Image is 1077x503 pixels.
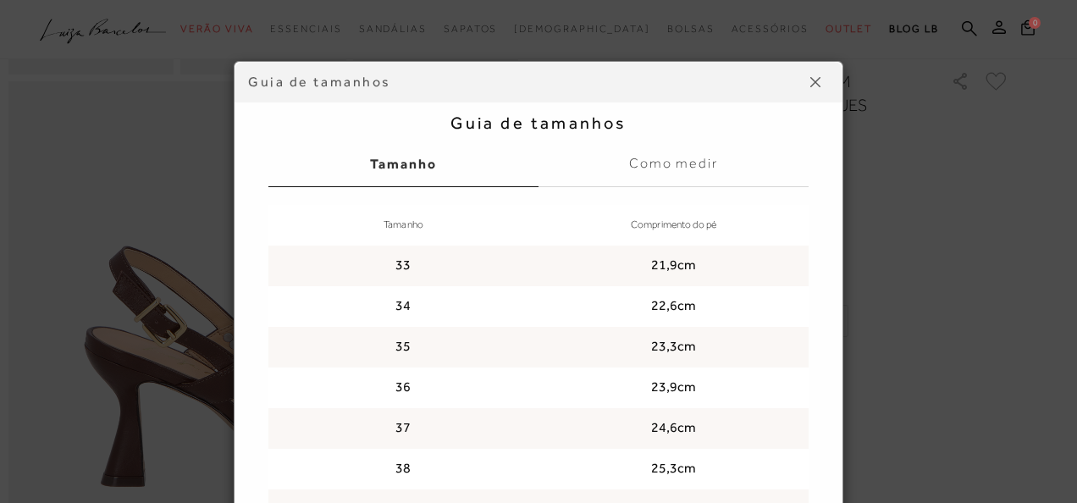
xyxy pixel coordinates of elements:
[268,449,538,489] td: 38
[538,205,809,246] th: Comprimento do pé
[268,286,538,327] td: 34
[248,73,802,91] div: Guia de tamanhos
[810,77,820,87] img: icon-close.png
[538,449,809,489] td: 25,3cm
[268,368,538,408] td: 36
[538,408,809,449] td: 24,6cm
[268,408,538,449] td: 37
[268,113,809,133] h2: Guia de tamanhos
[538,327,809,368] td: 23,3cm
[538,368,809,408] td: 23,9cm
[538,286,809,327] td: 22,6cm
[268,327,538,368] td: 35
[538,246,809,286] td: 21,9cm
[268,205,538,246] th: Tamanho
[268,246,538,286] td: 33
[268,141,538,187] label: Tamanho
[538,141,809,187] label: Como medir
